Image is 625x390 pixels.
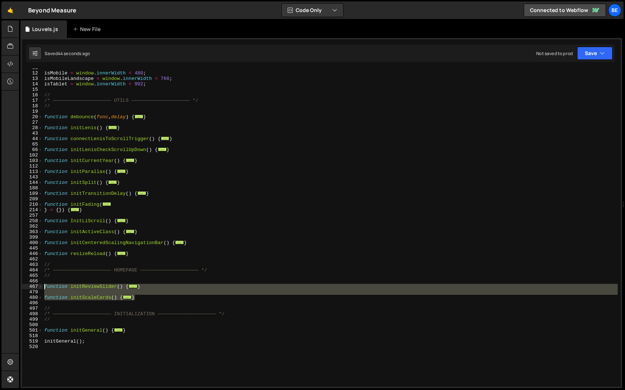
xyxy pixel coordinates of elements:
div: 499 [22,317,43,322]
div: 144 [22,180,43,185]
div: 501 [22,328,43,333]
div: 18 [22,103,43,109]
div: 519 [22,339,43,344]
div: 363 [22,229,43,235]
div: 500 [22,322,43,328]
div: New File [73,26,103,33]
div: Beyond Measure [28,6,76,15]
div: 103 [22,158,43,163]
button: Save [577,47,613,60]
div: 258 [22,218,43,224]
button: Code Only [282,4,343,17]
div: 462 [22,256,43,262]
a: 🤙 [1,1,19,19]
div: 467 [22,284,43,289]
div: 520 [22,344,43,350]
span: ... [117,219,126,223]
div: 210 [22,202,43,207]
div: 43 [22,131,43,136]
div: 466 [22,278,43,284]
div: 66 [22,147,43,152]
div: 257 [22,213,43,218]
div: 480 [22,295,43,300]
div: 189 [22,191,43,196]
div: 16 [22,92,43,98]
div: 17 [22,98,43,103]
div: 28 [22,125,43,131]
span: ... [137,191,146,195]
span: ... [123,295,132,299]
span: ... [126,158,135,162]
span: ... [114,328,123,332]
div: 209 [22,196,43,202]
a: Connected to Webflow [524,4,606,17]
div: 399 [22,235,43,240]
span: ... [160,136,169,140]
div: 112 [22,163,43,169]
span: ... [135,115,143,119]
span: ... [158,147,167,151]
span: ... [129,284,137,288]
div: 479 [22,289,43,295]
div: 113 [22,169,43,174]
span: ... [117,251,126,255]
div: 13 [22,76,43,81]
div: 20 [22,114,43,120]
span: ... [117,169,126,173]
span: ... [102,202,111,206]
div: 362 [22,224,43,229]
span: ... [108,126,117,130]
div: 14 [22,81,43,87]
div: 463 [22,262,43,267]
span: ... [126,229,135,233]
div: 102 [22,152,43,158]
div: Louvels.js [32,26,58,33]
div: 12 [22,70,43,76]
div: 44 [22,136,43,142]
span: ... [108,180,117,184]
div: 496 [22,300,43,306]
div: 65 [22,142,43,147]
div: 498 [22,311,43,317]
div: 188 [22,185,43,191]
span: ... [175,240,184,244]
div: 19 [22,109,43,114]
div: 445 [22,246,43,251]
div: 15 [22,87,43,92]
div: 446 [22,251,43,256]
div: 465 [22,273,43,278]
div: 497 [22,306,43,311]
div: 518 [22,333,43,339]
div: Saved [45,50,90,57]
div: 464 [22,267,43,273]
div: 44 seconds ago [58,50,90,57]
div: 27 [22,120,43,125]
span: ... [71,208,79,212]
div: 400 [22,240,43,246]
div: 143 [22,174,43,180]
div: 214 [22,207,43,213]
a: Be [608,4,621,17]
div: Not saved to prod [536,50,573,57]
